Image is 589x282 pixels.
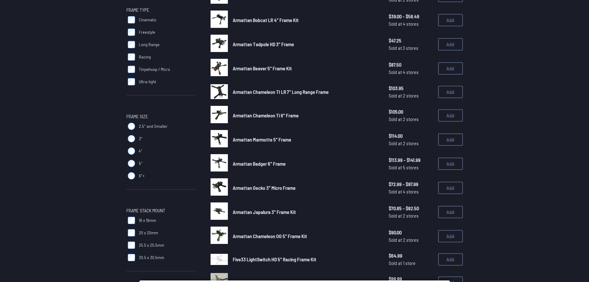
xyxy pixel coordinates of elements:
[126,6,149,14] span: Frame Type
[128,229,135,236] input: 20 x 20mm
[211,11,228,30] a: image
[438,182,463,194] button: Add
[211,35,228,54] a: image
[233,41,294,47] span: Armattan Tadpole HD 3" Frame
[389,37,433,44] span: $47.25
[128,147,135,155] input: 4"
[389,252,433,259] span: $64.99
[211,178,228,197] a: image
[211,59,228,76] img: image
[233,256,316,262] span: Five33 LightSwitch HD 5" Racing Frame Kit
[211,178,228,196] img: image
[139,66,170,72] span: Tinywhoop / Micro
[128,135,135,142] input: 3"
[139,217,156,223] span: 16 x 16mm
[128,28,135,36] input: Freestyle
[211,35,228,52] img: image
[211,251,228,268] a: image
[233,160,379,167] a: Armattan Badger 6" Frame
[128,41,135,48] input: Long Range
[139,230,158,236] span: 20 x 20mm
[233,65,292,71] span: Armattan Beaver 5" Frame Kit
[126,207,165,214] span: Frame Stack Mount
[438,158,463,170] button: Add
[233,256,379,263] a: Five33 LightSwitch HD 5" Racing Frame Kit
[438,109,463,122] button: Add
[389,205,433,212] span: $70.85 - $82.50
[128,16,135,24] input: Cinematic
[389,212,433,219] span: Sold at 2 stores
[211,130,228,149] a: image
[128,160,135,167] input: 5"
[438,38,463,50] button: Add
[389,164,433,171] span: Sold at 5 stores
[389,20,433,28] span: Sold at 4 stores
[128,217,135,224] input: 16 x 16mm
[211,227,228,244] img: image
[438,14,463,26] button: Add
[211,11,228,28] img: image
[389,132,433,140] span: $114.00
[211,106,228,123] img: image
[211,254,228,265] img: image
[128,254,135,261] input: 30.5 x 30.5mm
[389,259,433,267] span: Sold at 1 store
[211,202,228,220] img: image
[389,85,433,92] span: $103.95
[233,112,299,118] span: Armattan Chameleon Ti 6" Frame
[233,161,286,167] span: Armattan Badger 6" Frame
[233,112,379,119] a: Armattan Chameleon Ti 6" Frame
[211,106,228,125] a: image
[139,79,156,85] span: Ultra-light
[233,41,379,48] a: Armattan Tadpole HD 3" Frame
[139,29,155,35] span: Freestyle
[211,130,228,147] img: image
[233,65,379,72] a: Armattan Beaver 5" Frame Kit
[389,156,433,164] span: $113.99 - $141.99
[233,233,307,239] span: Armattan Chameleon OG 5" Frame Kit
[389,236,433,244] span: Sold at 2 stores
[139,41,160,48] span: Long Range
[211,154,228,173] a: image
[389,188,433,195] span: Sold at 4 stores
[139,148,142,154] span: 4"
[211,202,228,222] a: image
[233,232,379,240] a: Armattan Chameleon OG 5" Frame Kit
[389,44,433,52] span: Sold at 3 stores
[233,184,379,192] a: Armattan Gecko 3" Micro Frame
[389,229,433,236] span: $90.00
[139,173,145,179] span: 6"+
[139,123,168,129] span: 2.5" and Smaller
[139,254,164,261] span: 30.5 x 30.5mm
[211,84,228,99] img: image
[128,241,135,249] input: 25.5 x 25.5mm
[211,83,228,101] a: image
[233,16,379,24] a: Armattan Bobcat LR 4" Frame Kit
[389,13,433,20] span: $39.00 - $58.49
[233,89,329,95] span: Armattan Chameleon TI LR 7" Long Range Frame
[438,253,463,266] button: Add
[233,88,379,96] a: Armattan Chameleon TI LR 7" Long Range Frame
[128,66,135,73] input: Tinywhoop / Micro
[389,115,433,123] span: Sold at 2 stores
[128,123,135,130] input: 2.5" and Smaller
[128,53,135,61] input: Racing
[389,140,433,147] span: Sold at 2 stores
[139,54,151,60] span: Racing
[389,61,433,68] span: $87.50
[211,59,228,78] a: image
[128,78,135,85] input: Ultra-light
[126,113,148,120] span: Frame Size
[438,133,463,146] button: Add
[139,160,143,167] span: 5"
[233,209,296,215] span: Armattan Japalura 3" Frame Kit
[139,242,164,248] span: 25.5 x 25.5mm
[139,136,143,142] span: 3"
[438,230,463,242] button: Add
[211,227,228,246] a: image
[233,137,291,142] span: Armattan Marmotte 5" Frame
[389,92,433,99] span: Sold at 2 stores
[211,154,228,171] img: image
[438,206,463,218] button: Add
[438,62,463,75] button: Add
